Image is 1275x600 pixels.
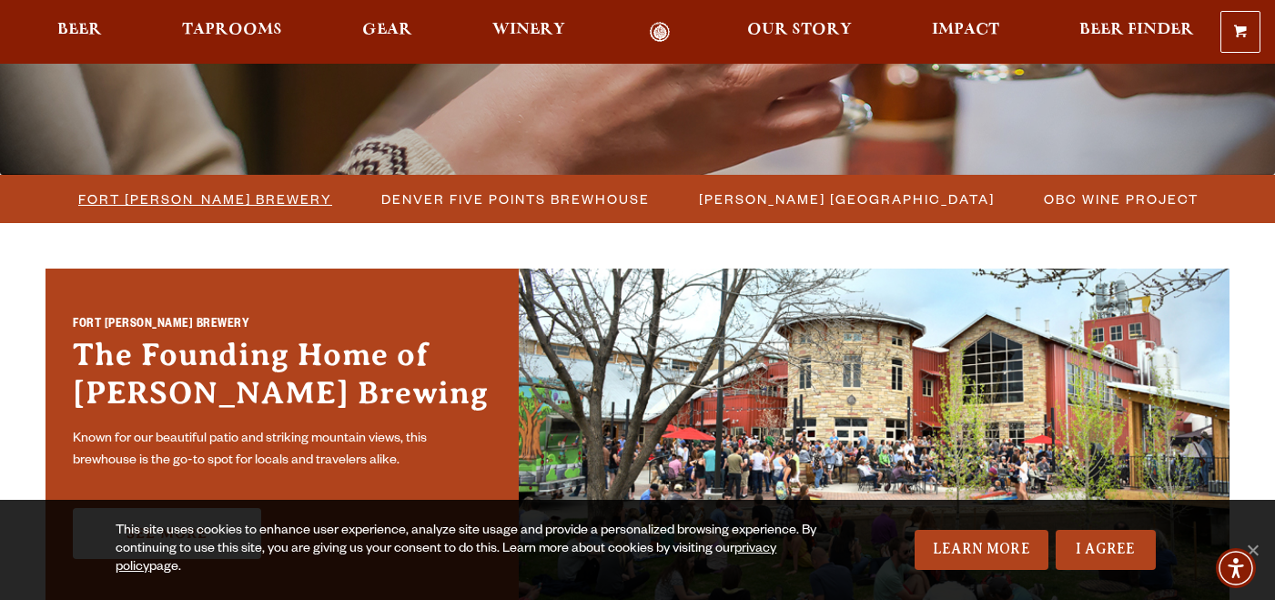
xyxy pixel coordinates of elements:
[735,22,864,43] a: Our Story
[481,22,577,43] a: Winery
[1079,23,1194,37] span: Beer Finder
[699,186,995,212] span: [PERSON_NAME] [GEOGRAPHIC_DATA]
[362,23,412,37] span: Gear
[57,23,102,37] span: Beer
[350,22,424,43] a: Gear
[381,186,650,212] span: Denver Five Points Brewhouse
[1068,22,1206,43] a: Beer Finder
[46,22,114,43] a: Beer
[1033,186,1208,212] a: OBC Wine Project
[73,429,491,473] p: Known for our beautiful patio and striking mountain views, this brewhouse is the go-to spot for l...
[688,186,1004,212] a: [PERSON_NAME] [GEOGRAPHIC_DATA]
[73,316,491,337] h2: Fort [PERSON_NAME] Brewery
[1056,530,1156,570] a: I Agree
[67,186,341,212] a: Fort [PERSON_NAME] Brewery
[170,22,294,43] a: Taprooms
[73,336,491,422] h3: The Founding Home of [PERSON_NAME] Brewing
[625,22,693,43] a: Odell Home
[915,530,1048,570] a: Learn More
[920,22,1011,43] a: Impact
[116,523,826,577] div: This site uses cookies to enhance user experience, analyze site usage and provide a personalized ...
[182,23,282,37] span: Taprooms
[1216,548,1256,588] div: Accessibility Menu
[492,23,565,37] span: Winery
[747,23,852,37] span: Our Story
[370,186,659,212] a: Denver Five Points Brewhouse
[1044,186,1199,212] span: OBC Wine Project
[78,186,332,212] span: Fort [PERSON_NAME] Brewery
[932,23,999,37] span: Impact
